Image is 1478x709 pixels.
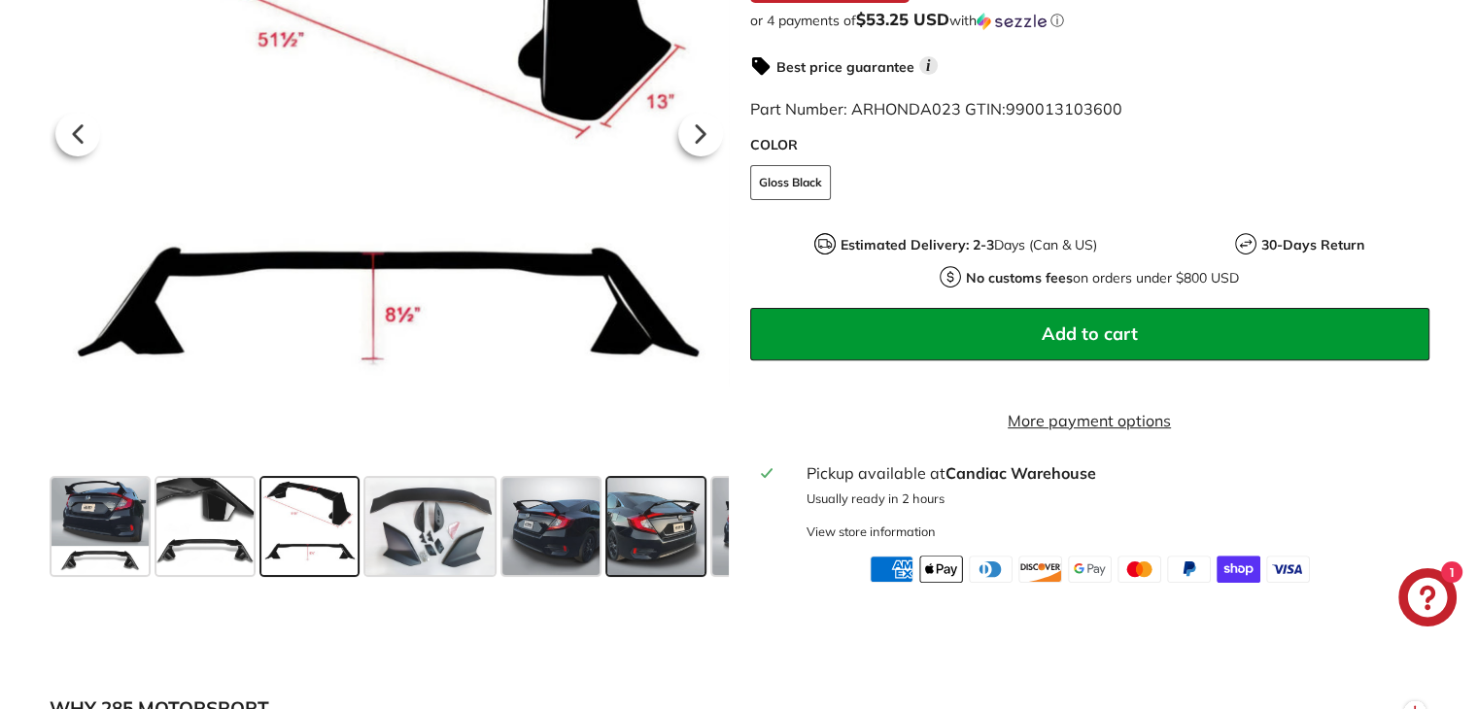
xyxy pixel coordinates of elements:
strong: 30-Days Return [1261,236,1364,253]
strong: No customs fees [966,269,1073,287]
img: apple_pay [919,556,963,583]
img: discover [1018,556,1062,583]
span: 990013103600 [1006,99,1122,118]
a: More payment options [750,409,1429,432]
span: Part Number: ARHONDA023 GTIN: [750,99,1122,118]
div: View store information [806,523,935,541]
div: or 4 payments of$53.25 USDwithSezzle Click to learn more about Sezzle [750,11,1429,30]
img: shopify_pay [1217,556,1260,583]
span: $53.25 USD [856,9,949,29]
p: on orders under $800 USD [966,268,1239,288]
img: american_express [870,556,913,583]
label: COLOR [750,135,1429,155]
p: Days (Can & US) [841,235,1097,255]
strong: Best price guarantee [776,58,914,76]
img: visa [1266,556,1310,583]
button: Add to cart [750,308,1429,360]
span: Add to cart [1042,322,1138,345]
p: Usually ready in 2 hours [806,490,1417,508]
span: i [919,56,938,75]
inbox-online-store-chat: Shopify online store chat [1392,568,1462,631]
img: google_pay [1068,556,1112,583]
img: Sezzle [977,13,1047,30]
strong: Estimated Delivery: 2-3 [841,236,994,253]
img: paypal [1167,556,1211,583]
div: or 4 payments of with [750,11,1429,30]
img: master [1117,556,1161,583]
strong: Candiac Warehouse [945,463,1095,483]
div: Pickup available at [806,461,1417,485]
img: diners_club [969,556,1013,583]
